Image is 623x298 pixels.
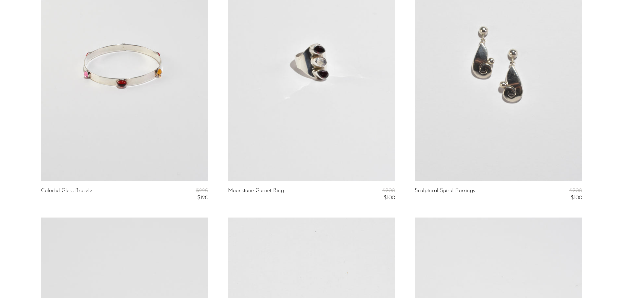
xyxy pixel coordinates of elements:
[384,195,395,201] span: $100
[571,195,582,201] span: $100
[197,195,208,201] span: $120
[41,188,94,201] a: Colorful Glass Bracelet
[415,188,475,201] a: Sculptural Spiral Earrings
[196,188,208,193] span: $220
[569,188,582,193] span: $200
[382,188,395,193] span: $200
[228,188,284,201] a: Moonstone Garnet Ring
